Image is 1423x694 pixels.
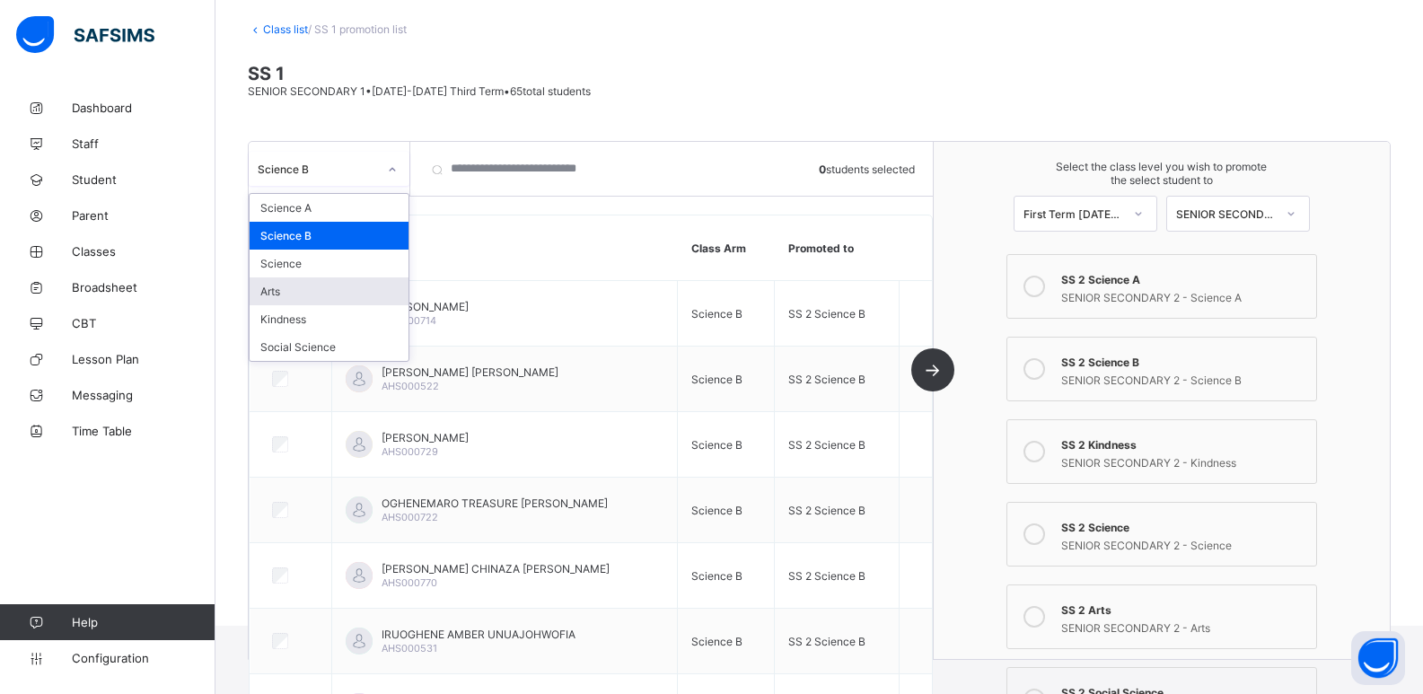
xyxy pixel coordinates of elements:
div: First Term [DATE]-[DATE] [1023,207,1122,221]
span: Dashboard [72,101,215,115]
span: SS 2 Science B [788,504,865,517]
span: Select the class level you wish to promote the select student to [952,160,1372,187]
span: Science B [691,307,742,321]
div: SS 2 Science A [1061,268,1307,286]
img: safsims [16,16,154,54]
div: Science A [250,194,408,222]
span: IRUOGHENE AMBER UNUAJOHWOFIA [382,628,575,641]
span: Science B [691,438,742,452]
span: Student [72,172,215,187]
span: [PERSON_NAME] [382,431,469,444]
div: Social Science [250,333,408,361]
div: SENIOR SECONDARY 2 [1176,207,1275,221]
span: AHS000531 [382,642,437,654]
span: Science B [691,373,742,386]
span: [PERSON_NAME] [PERSON_NAME] [382,365,558,379]
span: AHS000522 [382,380,439,392]
span: [PERSON_NAME] [382,300,469,313]
span: Classes [72,244,215,259]
span: Messaging [72,388,215,402]
div: SENIOR SECONDARY 2 - Science B [1061,369,1307,387]
span: students selected [819,163,915,176]
button: Open asap [1351,631,1405,685]
span: / SS 1 promotion list [308,22,407,36]
div: Arts [250,277,408,305]
span: SS 2 Science B [788,373,865,386]
span: Science B [691,569,742,583]
div: SENIOR SECONDARY 2 - Kindness [1061,452,1307,470]
span: Broadsheet [72,280,215,294]
th: Student [332,215,678,281]
span: Science B [691,504,742,517]
div: SS 2 Science [1061,516,1307,534]
span: SS 1 [248,63,1391,84]
a: Class list [263,22,308,36]
span: Time Table [72,424,215,438]
div: SENIOR SECONDARY 2 - Arts [1061,617,1307,635]
b: 0 [819,163,826,176]
span: AHS000729 [382,445,438,458]
div: Science B [250,222,408,250]
span: AHS000722 [382,511,438,523]
span: SS 2 Science B [788,635,865,648]
span: SS 2 Science B [788,569,865,583]
span: Help [72,615,215,629]
th: Promoted to [775,215,900,281]
div: Science B [258,163,377,176]
div: Science [250,250,408,277]
span: Parent [72,208,215,223]
span: Staff [72,136,215,151]
div: SENIOR SECONDARY 2 - Science A [1061,286,1307,304]
div: Kindness [250,305,408,333]
span: AHS000770 [382,576,437,589]
span: SS 2 Science B [788,307,865,321]
span: SENIOR SECONDARY 1 • [DATE]-[DATE] Third Term • 65 total students [248,84,591,98]
div: SENIOR SECONDARY 2 - Science [1061,534,1307,552]
div: SS 2 Kindness [1061,434,1307,452]
span: [PERSON_NAME] CHINAZA [PERSON_NAME] [382,562,610,575]
span: OGHENEMARO TREASURE [PERSON_NAME] [382,496,608,510]
span: SS 2 Science B [788,438,865,452]
div: SS 2 Science B [1061,351,1307,369]
div: SS 2 Arts [1061,599,1307,617]
span: Science B [691,635,742,648]
span: CBT [72,316,215,330]
span: Lesson Plan [72,352,215,366]
span: Configuration [72,651,215,665]
th: Class Arm [678,215,775,281]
